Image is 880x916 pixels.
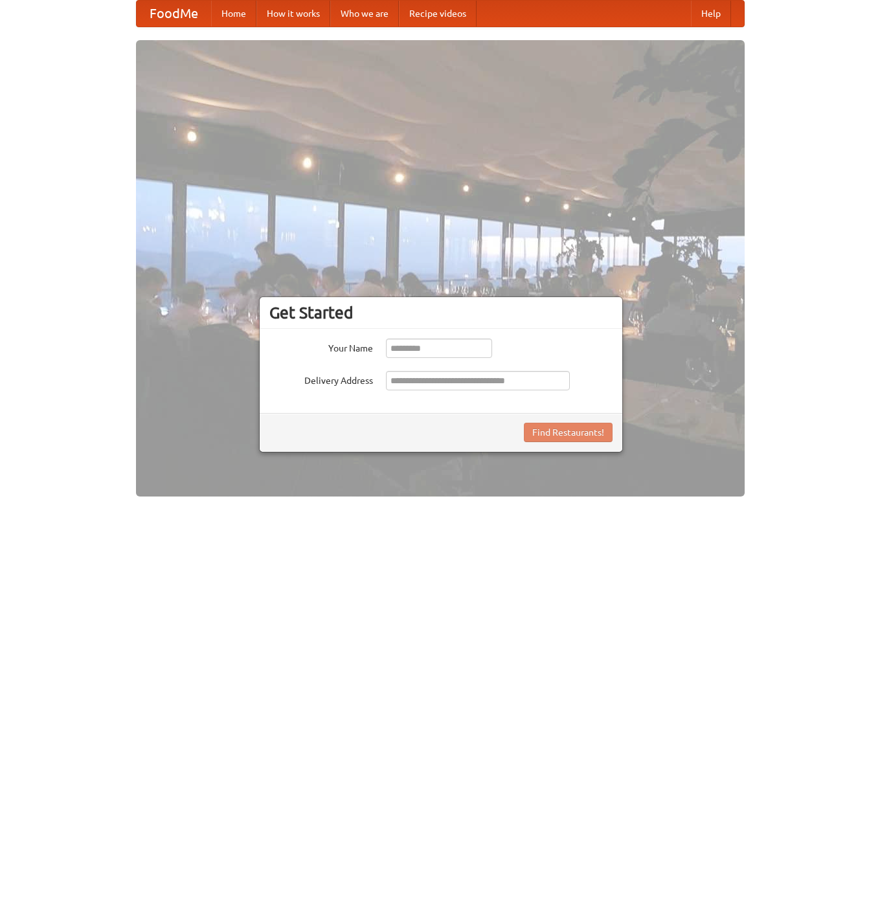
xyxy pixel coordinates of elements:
[256,1,330,27] a: How it works
[399,1,477,27] a: Recipe videos
[524,423,613,442] button: Find Restaurants!
[269,371,373,387] label: Delivery Address
[269,339,373,355] label: Your Name
[691,1,731,27] a: Help
[330,1,399,27] a: Who we are
[211,1,256,27] a: Home
[269,303,613,322] h3: Get Started
[137,1,211,27] a: FoodMe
